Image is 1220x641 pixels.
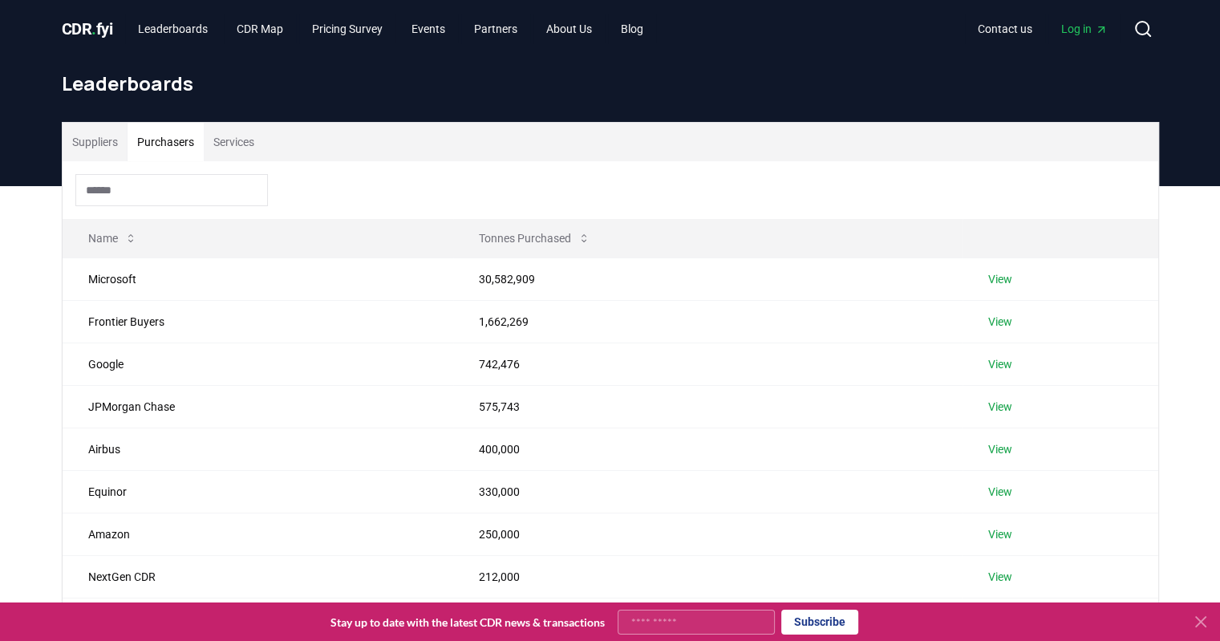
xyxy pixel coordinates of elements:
[62,19,113,39] span: CDR fyi
[988,314,1012,330] a: View
[533,14,605,43] a: About Us
[91,19,96,39] span: .
[988,441,1012,457] a: View
[453,598,963,640] td: 209,882
[466,222,603,254] button: Tonnes Purchased
[988,526,1012,542] a: View
[63,470,454,513] td: Equinor
[63,598,454,640] td: BCG
[608,14,656,43] a: Blog
[75,222,150,254] button: Name
[399,14,458,43] a: Events
[63,513,454,555] td: Amazon
[453,258,963,300] td: 30,582,909
[988,271,1012,287] a: View
[128,123,204,161] button: Purchasers
[224,14,296,43] a: CDR Map
[63,123,128,161] button: Suppliers
[204,123,264,161] button: Services
[461,14,530,43] a: Partners
[1048,14,1121,43] a: Log in
[453,555,963,598] td: 212,000
[62,71,1159,96] h1: Leaderboards
[453,385,963,428] td: 575,743
[988,569,1012,585] a: View
[63,258,454,300] td: Microsoft
[125,14,656,43] nav: Main
[63,385,454,428] td: JPMorgan Chase
[965,14,1121,43] nav: Main
[453,428,963,470] td: 400,000
[453,343,963,385] td: 742,476
[299,14,395,43] a: Pricing Survey
[63,428,454,470] td: Airbus
[453,513,963,555] td: 250,000
[1061,21,1108,37] span: Log in
[988,484,1012,500] a: View
[63,343,454,385] td: Google
[453,470,963,513] td: 330,000
[965,14,1045,43] a: Contact us
[125,14,221,43] a: Leaderboards
[988,399,1012,415] a: View
[453,300,963,343] td: 1,662,269
[988,356,1012,372] a: View
[63,300,454,343] td: Frontier Buyers
[63,555,454,598] td: NextGen CDR
[62,18,113,40] a: CDR.fyi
